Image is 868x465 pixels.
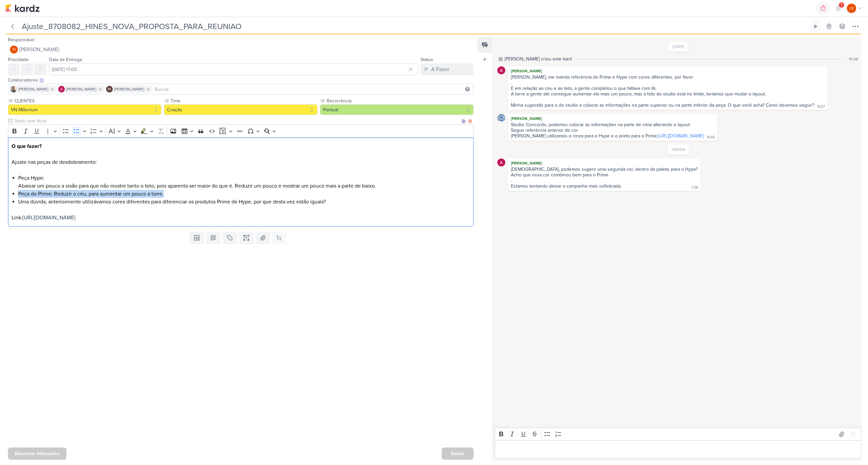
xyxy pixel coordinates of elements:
[511,183,622,189] div: Estamos tentando deixar a campanha mais sofisticada.
[14,97,161,104] label: CLIENTES
[8,104,161,115] button: VN Millenium
[511,97,825,102] div: .
[497,114,505,122] img: Caroline Traven De Andrade
[509,160,699,166] div: [PERSON_NAME]
[19,46,59,54] span: [PERSON_NAME]
[505,55,572,62] div: [PERSON_NAME] criou este kard
[509,68,826,74] div: [PERSON_NAME]
[8,44,474,55] button: JV [PERSON_NAME]
[511,86,825,91] div: E em relação ao céu e ao teto, a gente completou o que faltava com IA.
[421,63,474,75] button: A Fazer
[106,86,113,92] div: Isabella Machado Guimarães
[10,46,18,54] div: Joney Viana
[18,174,470,190] li: Peça Hype: Abaixar um pouco a visão para que não mostre tanto o teto, pois aparenta ser maior do ...
[326,97,474,104] label: Recorrência
[66,86,96,92] span: [PERSON_NAME]
[8,37,34,43] label: Responsável
[495,428,861,441] div: Editor toolbar
[18,86,48,92] span: [PERSON_NAME]
[495,440,861,458] div: Editor editing area: main
[511,172,698,178] div: Acho que essa cor combinou bem para o Prime.
[320,104,474,115] button: Pontual
[509,115,716,122] div: [PERSON_NAME]
[108,88,111,91] p: IM
[58,86,65,92] img: Alessandra Gomes
[114,86,144,92] span: [PERSON_NAME]
[10,86,17,92] img: Iara Santos
[164,104,317,115] button: Criação
[421,57,433,62] label: Status
[431,65,449,73] div: A Fazer
[511,122,715,127] div: Studio: Concordo, podemos colocar as informações na parte de cima alterando o layout
[8,125,474,137] div: Editor toolbar
[511,91,825,97] div: A torre a gente até consegue aumentar ela mais um pouco, mas a foto do studio está no limite, ter...
[511,127,715,133] div: Segue referência anterior de cor
[497,159,505,166] img: Alessandra Gomes
[511,133,704,139] div: [PERSON_NAME] utilizamos o cinza para o Hype e o preto para o Prime:
[20,20,808,32] input: Kard Sem Título
[841,2,843,8] span: 7
[8,137,474,227] div: Editor editing area: main
[813,24,818,29] div: Ligar relógio
[849,5,854,11] p: JV
[707,135,715,140] div: 16:40
[170,97,317,104] label: Time
[511,102,814,108] div: Minha sugestão para o do studio é colocar as informações na parte superior ou na parte inferior d...
[12,143,42,150] strong: O que fazer?
[817,104,825,109] div: 16:27
[849,56,858,62] div: 15:46
[49,57,82,62] label: Data de Entrega
[511,80,825,86] div: .
[22,214,75,221] a: [URL][DOMAIN_NAME]
[5,4,40,12] img: kardz.app
[49,63,418,75] input: Select a date
[12,142,470,174] p: Ajuste nas peças de desdobramento:
[847,4,856,13] div: Joney Viana
[18,198,470,206] li: Uma dúvida, anteriormente utilizávamos cores diferentes para diferenciar os produtos Prime de Hyp...
[13,118,460,125] input: Texto sem título
[511,178,698,183] div: .
[658,133,704,139] a: [URL][DOMAIN_NAME]
[511,166,698,172] div: [DEMOGRAPHIC_DATA], podemos sugerir uma segunda cor, dentro da paleta, para o Hype?
[12,48,16,52] p: JV
[12,214,470,222] p: Link:
[497,66,505,74] img: Alessandra Gomes
[511,74,825,80] div: [PERSON_NAME], me manda referência do Prime e Hype com cores diferentes, por favor.
[8,57,29,62] label: Prioridade
[8,77,474,84] div: Colaboradores
[153,85,472,93] input: Buscar
[18,190,470,198] li: Peça do Prime: Reduzir o céu, para aumentar um pouco a torre.
[691,185,698,190] div: 7:38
